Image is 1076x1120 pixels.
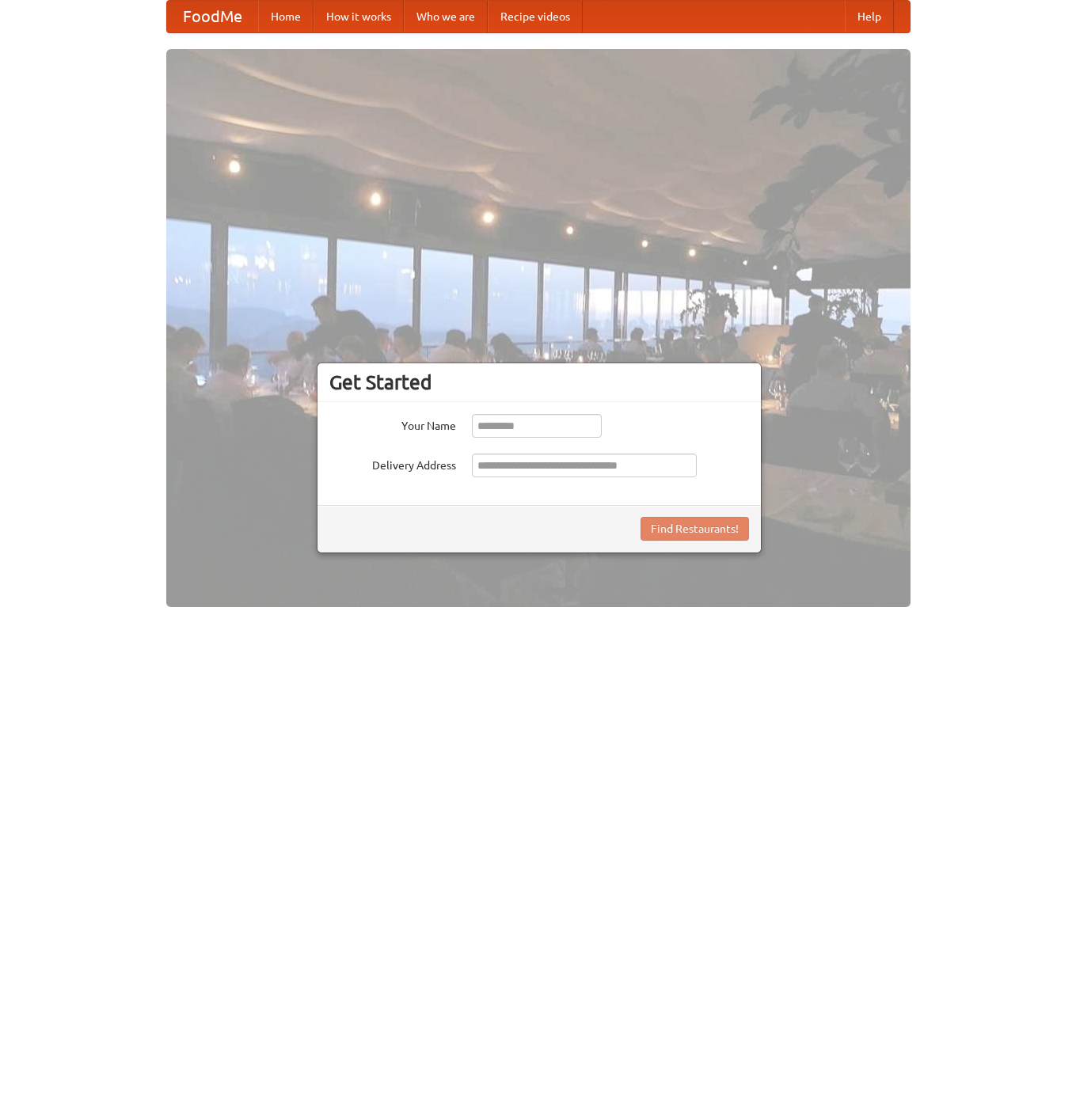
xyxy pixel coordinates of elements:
[314,1,404,32] a: How it works
[167,1,258,32] a: FoodMe
[404,1,488,32] a: Who we are
[641,517,749,541] button: Find Restaurants!
[488,1,583,32] a: Recipe videos
[845,1,894,32] a: Help
[329,454,456,473] label: Delivery Address
[329,370,749,394] h3: Get Started
[329,414,456,434] label: Your Name
[258,1,314,32] a: Home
